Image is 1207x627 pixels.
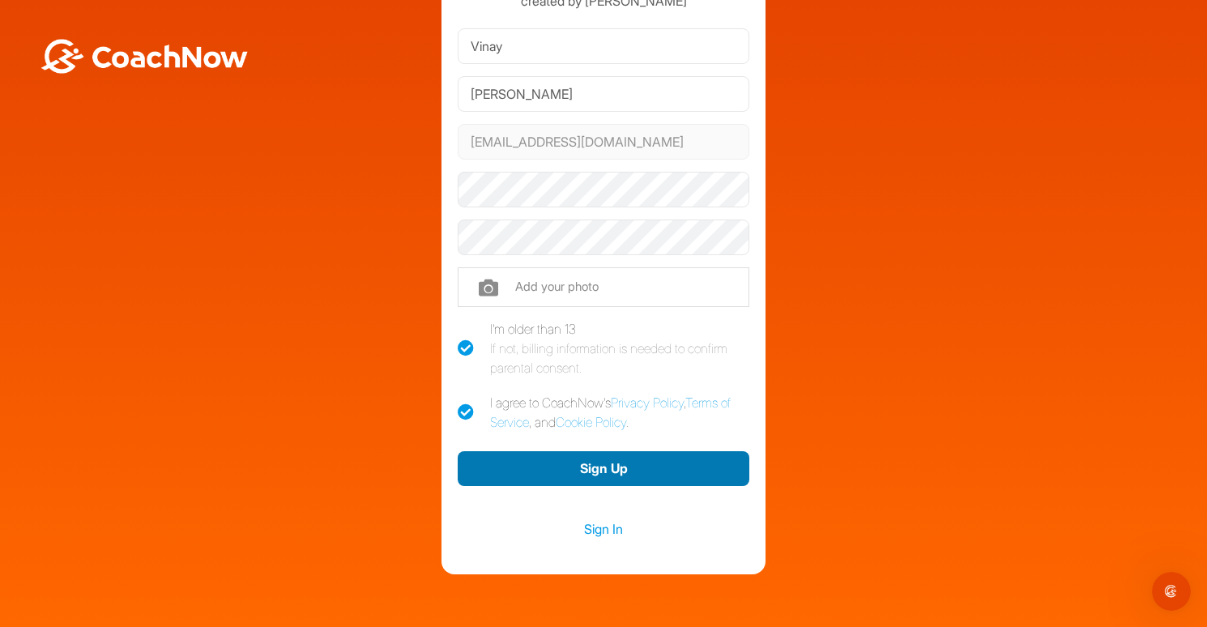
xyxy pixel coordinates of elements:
[490,319,749,377] div: I'm older than 13
[458,76,749,112] input: Last Name
[611,395,684,411] a: Privacy Policy
[458,451,749,486] button: Sign Up
[556,414,626,430] a: Cookie Policy
[1152,572,1191,611] iframe: Intercom live chat
[39,39,250,74] img: BwLJSsUCoWCh5upNqxVrqldRgqLPVwmV24tXu5FoVAoFEpwwqQ3VIfuoInZCoVCoTD4vwADAC3ZFMkVEQFDAAAAAElFTkSuQmCC
[490,339,749,377] div: If not, billing information is needed to confirm parental consent.
[458,28,749,64] input: First Name
[458,393,749,432] label: I agree to CoachNow's , , and .
[458,124,749,160] input: Email
[458,518,749,540] a: Sign In
[490,395,731,430] a: Terms of Service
